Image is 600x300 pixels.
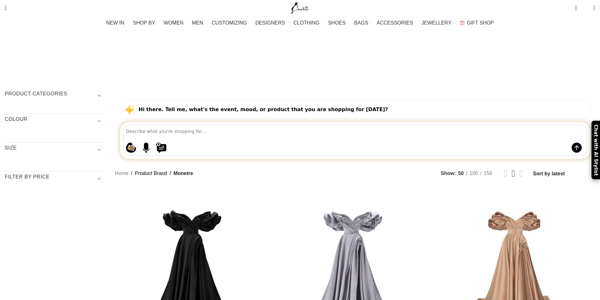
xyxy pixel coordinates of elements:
h3: Filter by price [5,173,106,184]
img: GiftBag [460,21,465,25]
a: Site logo [289,5,311,10]
h3: Product categories [5,90,106,101]
div: Main navigation [2,17,598,29]
span: 0 [583,6,588,11]
a: Search [2,2,10,14]
span: CLOTHING [294,20,320,26]
span: 0 [575,3,580,8]
a: 0 [572,2,580,14]
div: My Wishlist [582,2,588,14]
span: NEW IN [106,20,124,26]
a: GIFT SHOP [460,17,494,29]
a: ACCESSORIES [377,17,415,29]
span: SHOES [328,20,346,26]
a: WOMEN [164,17,186,29]
span: ACCESSORIES [377,20,413,26]
a: JEWELLERY [421,17,454,29]
a: CUSTOMIZING [212,17,249,29]
span: BAGS [354,20,368,26]
span: CUSTOMIZING [212,20,247,26]
a: CLOTHING [294,17,322,29]
a: BAGS [354,17,370,29]
span: DESIGNERS [255,20,285,26]
span: GIFT SHOP [467,20,494,26]
span: MEN [192,20,203,26]
a: MEN [192,17,205,29]
h3: COLOUR [5,116,106,127]
span: JEWELLERY [421,20,451,26]
h3: SIZE [5,144,106,155]
a: NEW IN [106,17,127,29]
a: SHOP BY [133,17,157,29]
a: DESIGNERS [255,17,287,29]
span: SHOP BY [133,20,155,26]
span: WOMEN [164,20,184,26]
a: SHOES [328,17,348,29]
